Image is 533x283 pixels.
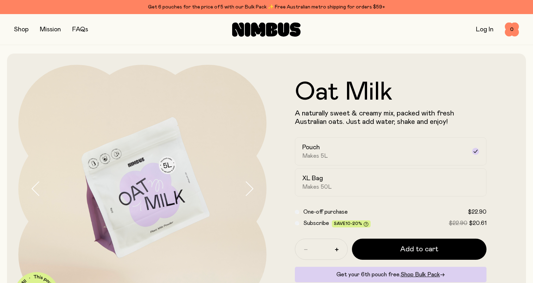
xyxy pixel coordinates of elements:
span: Shop Bulk Pack [401,272,440,277]
span: $20.61 [469,220,486,226]
span: Add to cart [400,244,438,254]
h2: XL Bag [302,174,323,183]
a: Log In [476,26,494,33]
h2: Pouch [302,143,320,152]
span: $22.90 [468,209,486,215]
span: Subscribe [303,220,329,226]
h1: Oat Milk [295,80,487,105]
span: $22.90 [449,220,467,226]
span: Makes 50L [302,183,332,190]
span: One-off purchase [303,209,348,215]
button: Add to cart [352,239,487,260]
p: A naturally sweet & creamy mix, packed with fresh Australian oats. Just add water, shake and enjoy! [295,109,487,126]
div: Get 6 pouches for the price of 5 with our Bulk Pack ✨ Free Australian metro shipping for orders $59+ [14,3,519,11]
a: FAQs [72,26,88,33]
div: Get your 6th pouch free. [295,267,487,282]
button: 0 [505,23,519,37]
a: Mission [40,26,61,33]
a: Shop Bulk Pack→ [401,272,445,277]
span: Makes 5L [302,152,328,159]
span: 10-20% [346,221,362,226]
span: Save [334,221,368,227]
